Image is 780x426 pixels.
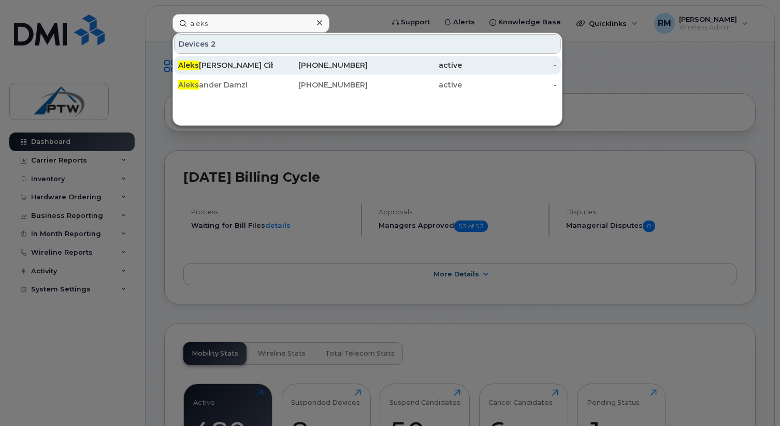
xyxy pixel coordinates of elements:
div: - [462,80,557,90]
a: Aleks[PERSON_NAME] Cibreva[PHONE_NUMBER]active- [174,56,561,75]
a: Aleksander Damzi[PHONE_NUMBER]active- [174,76,561,94]
div: active [368,60,463,70]
div: active [368,80,463,90]
div: - [462,60,557,70]
div: [PERSON_NAME] Cibreva [178,60,273,70]
div: ander Damzi [178,80,273,90]
div: Devices [174,34,561,54]
span: 2 [211,39,216,49]
span: Aleks [178,80,199,90]
span: Aleks [178,61,199,70]
div: [PHONE_NUMBER] [273,80,368,90]
div: [PHONE_NUMBER] [273,60,368,70]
